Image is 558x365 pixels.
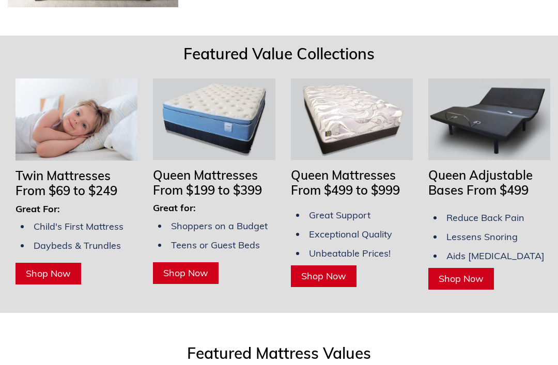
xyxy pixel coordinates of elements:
[34,240,121,251] span: Daybeds & Trundles
[428,167,533,198] span: Queen Adjustable Bases From $499
[153,262,219,284] a: Shop Now
[171,220,268,232] span: Shoppers on a Budget
[428,268,494,290] a: Shop Now
[446,250,545,262] span: Aids [MEDICAL_DATA]
[153,202,196,214] span: Great for:
[446,231,518,243] span: Lessens Snoring
[163,267,208,279] span: Shop Now
[183,44,375,64] span: Featured Value Collections
[153,167,258,183] span: Queen Mattresses
[301,270,346,282] span: Shop Now
[309,209,370,221] span: Great Support
[16,183,117,198] span: From $69 to $249
[309,228,392,240] span: Exceptional Quality
[153,78,275,160] img: Queen Mattresses From $199 to $349
[291,167,396,183] span: Queen Mattresses
[291,78,413,160] img: Queen Mattresses From $449 to $949
[16,263,81,284] a: Shop Now
[26,267,71,279] span: Shop Now
[171,239,260,251] span: Teens or Guest Beds
[16,168,111,183] span: Twin Mattresses
[187,343,371,363] span: Featured Mattress Values
[34,220,123,232] span: Child's First Mattress
[309,247,391,259] span: Unbeatable Prices!
[291,265,357,287] a: Shop Now
[153,182,262,198] span: From $199 to $399
[16,78,137,161] img: Twin Mattresses From $69 to $169
[439,273,484,284] span: Shop Now
[16,203,60,215] span: Great For:
[446,212,524,224] span: Reduce Back Pain
[291,182,400,198] span: From $499 to $999
[428,78,550,160] img: Adjustable Bases Starting at $379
